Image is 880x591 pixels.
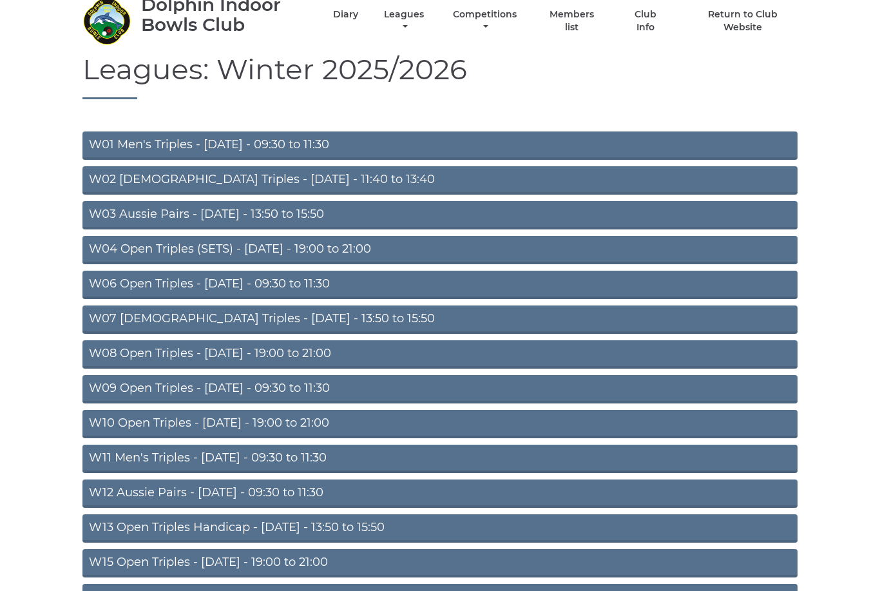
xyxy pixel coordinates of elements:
a: W12 Aussie Pairs - [DATE] - 09:30 to 11:30 [82,480,798,508]
a: Return to Club Website [689,8,798,34]
a: W08 Open Triples - [DATE] - 19:00 to 21:00 [82,340,798,369]
a: Members list [542,8,602,34]
a: W02 [DEMOGRAPHIC_DATA] Triples - [DATE] - 11:40 to 13:40 [82,166,798,195]
a: W04 Open Triples (SETS) - [DATE] - 19:00 to 21:00 [82,236,798,264]
a: W06 Open Triples - [DATE] - 09:30 to 11:30 [82,271,798,299]
a: W01 Men's Triples - [DATE] - 09:30 to 11:30 [82,131,798,160]
h1: Leagues: Winter 2025/2026 [82,53,798,99]
a: W15 Open Triples - [DATE] - 19:00 to 21:00 [82,549,798,577]
a: Diary [333,8,358,21]
a: Leagues [381,8,427,34]
a: W10 Open Triples - [DATE] - 19:00 to 21:00 [82,410,798,438]
a: W13 Open Triples Handicap - [DATE] - 13:50 to 15:50 [82,514,798,543]
a: Club Info [624,8,666,34]
a: W11 Men's Triples - [DATE] - 09:30 to 11:30 [82,445,798,473]
a: W03 Aussie Pairs - [DATE] - 13:50 to 15:50 [82,201,798,229]
a: W09 Open Triples - [DATE] - 09:30 to 11:30 [82,375,798,403]
a: Competitions [450,8,520,34]
a: W07 [DEMOGRAPHIC_DATA] Triples - [DATE] - 13:50 to 15:50 [82,305,798,334]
